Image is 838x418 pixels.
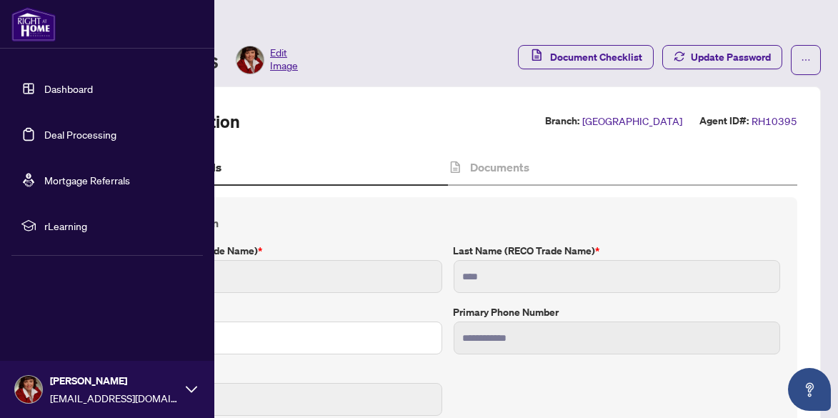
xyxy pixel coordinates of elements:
button: Open asap [788,368,831,411]
h4: Documents [470,159,529,176]
label: Legal Name [115,304,442,320]
span: [PERSON_NAME] [50,373,179,389]
button: Document Checklist [518,45,654,69]
label: Primary Phone Number [454,304,781,320]
span: Document Checklist [550,46,642,69]
img: logo [11,7,56,41]
label: Last Name (RECO Trade Name) [454,243,781,259]
span: RH10395 [752,113,797,129]
label: Agent ID#: [699,113,749,129]
span: Update Password [691,46,771,69]
h4: Contact Information [115,214,780,232]
span: Edit Image [270,46,298,74]
a: Mortgage Referrals [44,174,130,186]
a: Deal Processing [44,128,116,141]
label: First Name (RECO Trade Name) [115,243,442,259]
span: [EMAIL_ADDRESS][DOMAIN_NAME] [50,390,179,406]
img: Profile Icon [236,46,264,74]
a: Dashboard [44,82,93,95]
span: ellipsis [801,55,811,65]
span: rLearning [44,218,193,234]
img: Profile Icon [15,376,42,403]
span: [GEOGRAPHIC_DATA] [582,113,682,129]
label: Branch: [545,113,579,129]
button: Update Password [662,45,782,69]
label: E-mail Address [115,366,442,382]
